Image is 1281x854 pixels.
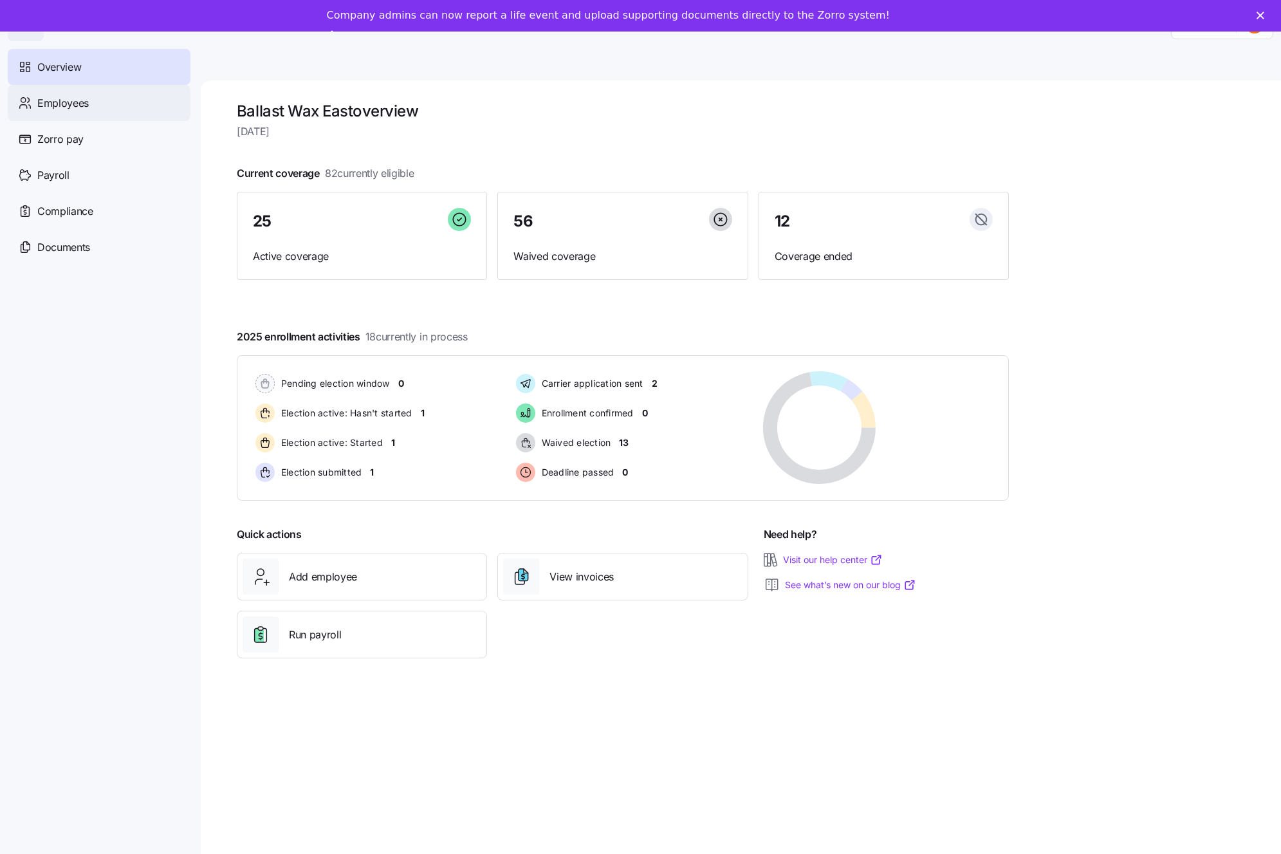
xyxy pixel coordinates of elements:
[325,165,414,181] span: 82 currently eligible
[37,95,89,111] span: Employees
[538,407,634,420] span: Enrollment confirmed
[8,193,190,229] a: Compliance
[277,436,383,449] span: Election active: Started
[391,436,395,449] span: 1
[237,165,414,181] span: Current coverage
[237,101,1009,121] h1: Ballast Wax East overview
[619,436,628,449] span: 13
[538,466,614,479] span: Deadline passed
[513,248,732,265] span: Waived coverage
[8,85,190,121] a: Employees
[277,407,412,420] span: Election active: Hasn't started
[365,329,468,345] span: 18 currently in process
[327,9,890,22] div: Company admins can now report a life event and upload supporting documents directly to the Zorro ...
[398,377,404,390] span: 0
[775,248,993,265] span: Coverage ended
[237,526,302,543] span: Quick actions
[253,248,471,265] span: Active coverage
[37,59,81,75] span: Overview
[253,214,272,229] span: 25
[37,131,84,147] span: Zorro pay
[8,229,190,265] a: Documents
[8,157,190,193] a: Payroll
[1257,12,1269,19] div: Close
[775,214,790,229] span: 12
[622,466,628,479] span: 0
[513,214,533,229] span: 56
[421,407,425,420] span: 1
[538,436,611,449] span: Waived election
[538,377,643,390] span: Carrier application sent
[8,121,190,157] a: Zorro pay
[783,553,883,566] a: Visit our help center
[642,407,648,420] span: 0
[237,329,468,345] span: 2025 enrollment activities
[37,203,93,219] span: Compliance
[549,569,614,585] span: View invoices
[785,579,916,591] a: See what’s new on our blog
[652,377,658,390] span: 2
[8,49,190,85] a: Overview
[277,377,390,390] span: Pending election window
[289,569,357,585] span: Add employee
[764,526,817,543] span: Need help?
[237,124,1009,140] span: [DATE]
[37,167,69,183] span: Payroll
[289,627,341,643] span: Run payroll
[371,466,374,479] span: 1
[37,239,90,255] span: Documents
[277,466,362,479] span: Election submitted
[327,30,407,44] a: Take a tour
